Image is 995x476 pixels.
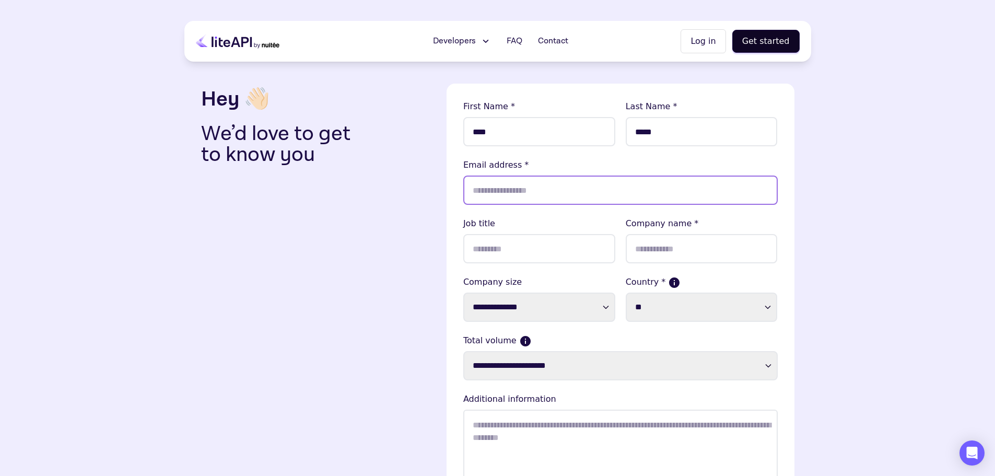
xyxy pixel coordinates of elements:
[463,276,615,288] label: Company size
[463,393,778,405] lable: Additional information
[201,84,438,115] h3: Hey 👋🏻
[463,159,778,171] lable: Email address *
[626,100,778,113] lable: Last Name *
[201,123,367,165] p: We’d love to get to know you
[507,35,522,48] span: FAQ
[732,30,800,53] button: Get started
[959,440,985,466] div: Open Intercom Messenger
[521,336,530,346] button: Current monthly volume your business makes in USD
[427,31,497,52] button: Developers
[463,100,615,113] lable: First Name *
[626,217,778,230] lable: Company name *
[626,276,778,288] label: Country *
[463,217,615,230] lable: Job title
[681,29,725,53] button: Log in
[532,31,575,52] a: Contact
[433,35,476,48] span: Developers
[500,31,529,52] a: FAQ
[670,278,679,287] button: If more than one country, please select where the majority of your sales come from.
[538,35,568,48] span: Contact
[463,334,778,347] label: Total volume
